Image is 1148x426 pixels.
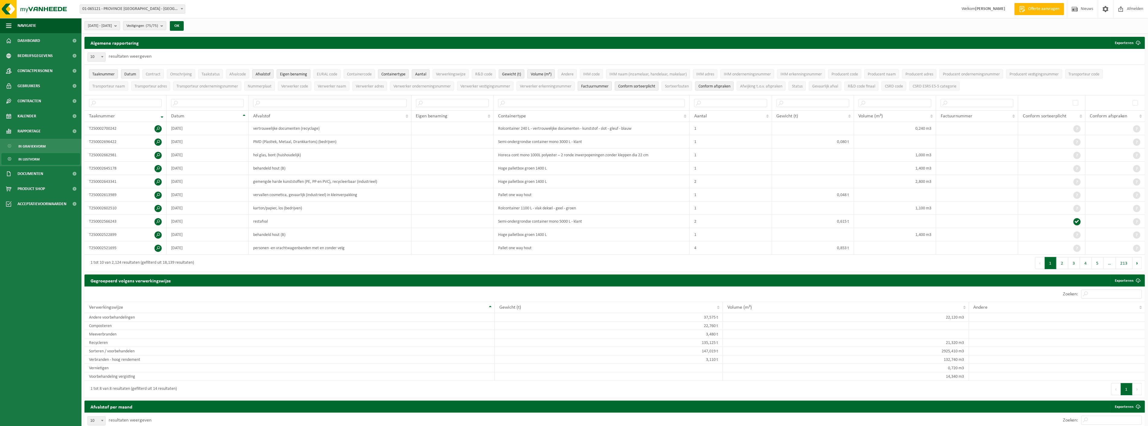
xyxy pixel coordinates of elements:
button: Verwerker adresVerwerker adres: Activate to sort [352,81,387,91]
button: 5 [1092,257,1104,269]
span: Vestigingen [126,21,158,30]
span: Volume (m³) [531,72,552,77]
td: 0,048 t [772,188,854,202]
td: T250002522899 [84,228,167,241]
span: Gewicht (t) [502,72,521,77]
span: Verwerker code [281,84,308,89]
td: Vernietigen [84,364,495,372]
span: Dashboard [17,33,40,48]
span: Bedrijfsgegevens [17,48,53,63]
button: TaakstatusTaakstatus: Activate to sort [198,69,223,78]
button: Producent vestigingsnummerProducent vestigingsnummer: Activate to sort [1006,69,1062,78]
button: 1 [1121,383,1133,395]
td: T250002643341 [84,175,167,188]
td: 22,120 m3 [723,313,969,322]
td: [DATE] [167,228,249,241]
button: Producent codeProducent code: Activate to sort [828,69,861,78]
span: Contracten [17,94,41,109]
button: Transporteur ondernemingsnummerTransporteur ondernemingsnummer : Activate to sort [173,81,241,91]
td: 2925,410 m3 [723,347,969,355]
span: 01-065121 - PROVINCIE OOST-VLAANDEREN - GENT [80,5,185,13]
td: 14,340 m3 [723,372,969,381]
span: IHM adres [696,72,714,77]
button: IHM naam (inzamelaar, handelaar, makelaar)IHM naam (inzamelaar, handelaar, makelaar): Activate to... [606,69,690,78]
button: 2 [1057,257,1068,269]
span: IHM naam (inzamelaar, handelaar, makelaar) [609,72,687,77]
td: 2,800 m3 [854,175,936,188]
span: Taaknummer [92,72,115,77]
span: Nummerplaat [248,84,272,89]
button: Conform sorteerplicht : Activate to sort [615,81,659,91]
span: Conform sorteerplicht [618,84,655,89]
td: 1 [690,188,772,202]
span: Andere [561,72,574,77]
td: Rolcontainer 240 L - vertrouwelijke documenten - kunststof - slot - gleuf - blauw [494,122,690,135]
span: Andere [974,305,988,310]
td: [DATE] [167,215,249,228]
button: Conform afspraken : Activate to sort [695,81,734,91]
td: 1,100 m3 [854,202,936,215]
strong: [PERSON_NAME] [975,7,1005,11]
span: [DATE] - [DATE] [88,21,112,30]
span: Transporteur adres [135,84,167,89]
button: Producent ondernemingsnummerProducent ondernemingsnummer: Activate to sort [940,69,1003,78]
span: R&D code [475,72,492,77]
h2: Algemene rapportering [84,37,145,49]
span: Verwerker naam [318,84,346,89]
button: OK [170,21,184,31]
td: 1,400 m3 [854,228,936,241]
button: R&D code finaalR&amp;D code finaal: Activate to sort [844,81,879,91]
button: Transporteur naamTransporteur naam: Activate to sort [89,81,128,91]
button: Producent naamProducent naam: Activate to sort [864,69,899,78]
label: resultaten weergeven [109,418,151,423]
td: 1 [690,202,772,215]
span: Acceptatievoorwaarden [17,196,66,211]
button: VerwerkingswijzeVerwerkingswijze: Activate to sort [433,69,469,78]
button: AfvalcodeAfvalcode: Activate to sort [226,69,249,78]
td: Rolcontainer 1100 L - vlak deksel - geel - groen [494,202,690,215]
span: Conform afspraken [1090,114,1127,119]
span: IHM ondernemingsnummer [724,72,771,77]
span: Taaknummer [89,114,115,119]
span: Documenten [17,166,43,181]
label: resultaten weergeven [109,54,151,59]
button: ContainercodeContainercode: Activate to sort [344,69,375,78]
button: Vestigingen(75/75) [123,21,166,30]
td: T250002696422 [84,135,167,148]
span: CSRD ESRS E5-5 categorie [913,84,956,89]
button: Previous [1035,257,1045,269]
span: Verwerker vestigingsnummer [460,84,510,89]
button: AantalAantal: Activate to sort [412,69,430,78]
span: Aantal [694,114,707,119]
span: Contract [146,72,161,77]
td: 1 [690,135,772,148]
label: Zoeken: [1063,292,1078,297]
td: T250002662981 [84,148,167,162]
span: Transporteur ondernemingsnummer [176,84,238,89]
td: T250002645178 [84,162,167,175]
td: T250002700242 [84,122,167,135]
button: OmschrijvingOmschrijving: Activate to sort [167,69,195,78]
button: TaaknummerTaaknummer: Activate to remove sorting [89,69,118,78]
span: Containercode [347,72,372,77]
span: Eigen benaming [416,114,448,119]
td: vervallen cosmetica, gevaarlijk (industrieel) in kleinverpakking [249,188,411,202]
span: Producent code [832,72,858,77]
a: In grafiekvorm [2,140,80,152]
span: Producent adres [905,72,933,77]
span: … [1104,257,1116,269]
span: Conform afspraken [698,84,730,89]
td: [DATE] [167,135,249,148]
td: PMD (Plastiek, Metaal, Drankkartons) (bedrijven) [249,135,411,148]
span: Datum [171,114,184,119]
span: Gebruikers [17,78,40,94]
span: EURAL code [317,72,337,77]
button: Exporteren [1110,37,1144,49]
td: 1,000 m3 [854,148,936,162]
button: 213 [1116,257,1133,269]
span: Factuurnummer [941,114,972,119]
td: 0,080 t [772,135,854,148]
td: Horeca cont mono 1000L polyester – 2 ronde inwerpopeningen zonder kleppen dia 22 cm [494,148,690,162]
span: CSRD code [885,84,903,89]
h2: Afvalstof per maand [84,401,138,412]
